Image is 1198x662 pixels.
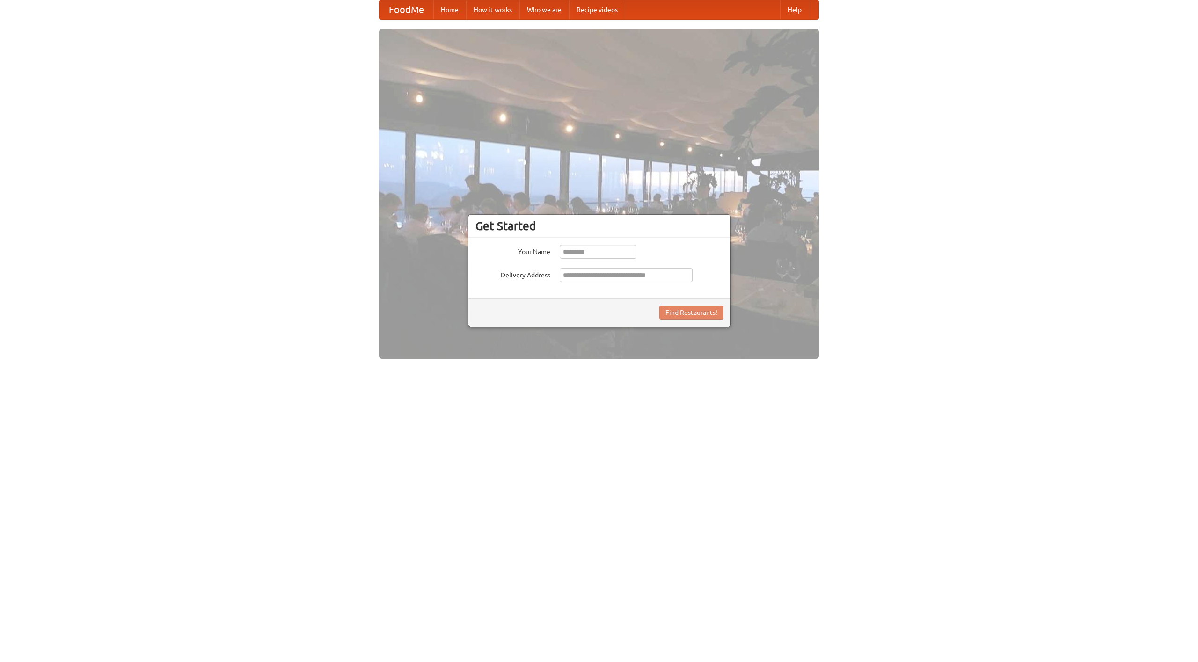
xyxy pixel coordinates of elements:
h3: Get Started [475,219,723,233]
a: How it works [466,0,519,19]
a: Help [780,0,809,19]
a: Home [433,0,466,19]
a: FoodMe [380,0,433,19]
label: Delivery Address [475,268,550,280]
button: Find Restaurants! [659,306,723,320]
a: Recipe videos [569,0,625,19]
a: Who we are [519,0,569,19]
label: Your Name [475,245,550,256]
